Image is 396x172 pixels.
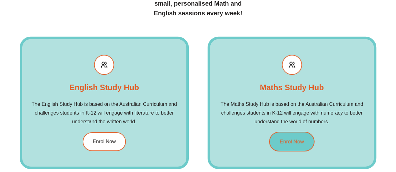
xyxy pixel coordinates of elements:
h2: The Maths Study Hub is based on the Australian Curriculum and challenges students in K-12 will en... [210,100,374,126]
h2: The English Study Hub is based on the Australian Curriculum and challenges students in K-12 will ... [22,100,186,126]
h2: Maths Study Hub [260,81,324,94]
a: Enrol Now [269,132,315,151]
h2: English Study Hub [69,81,139,94]
span: Enrol Now [93,139,116,144]
span: Enrol Now [280,139,304,144]
a: Enrol Now [83,132,126,151]
iframe: Chat Widget [365,142,396,172]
